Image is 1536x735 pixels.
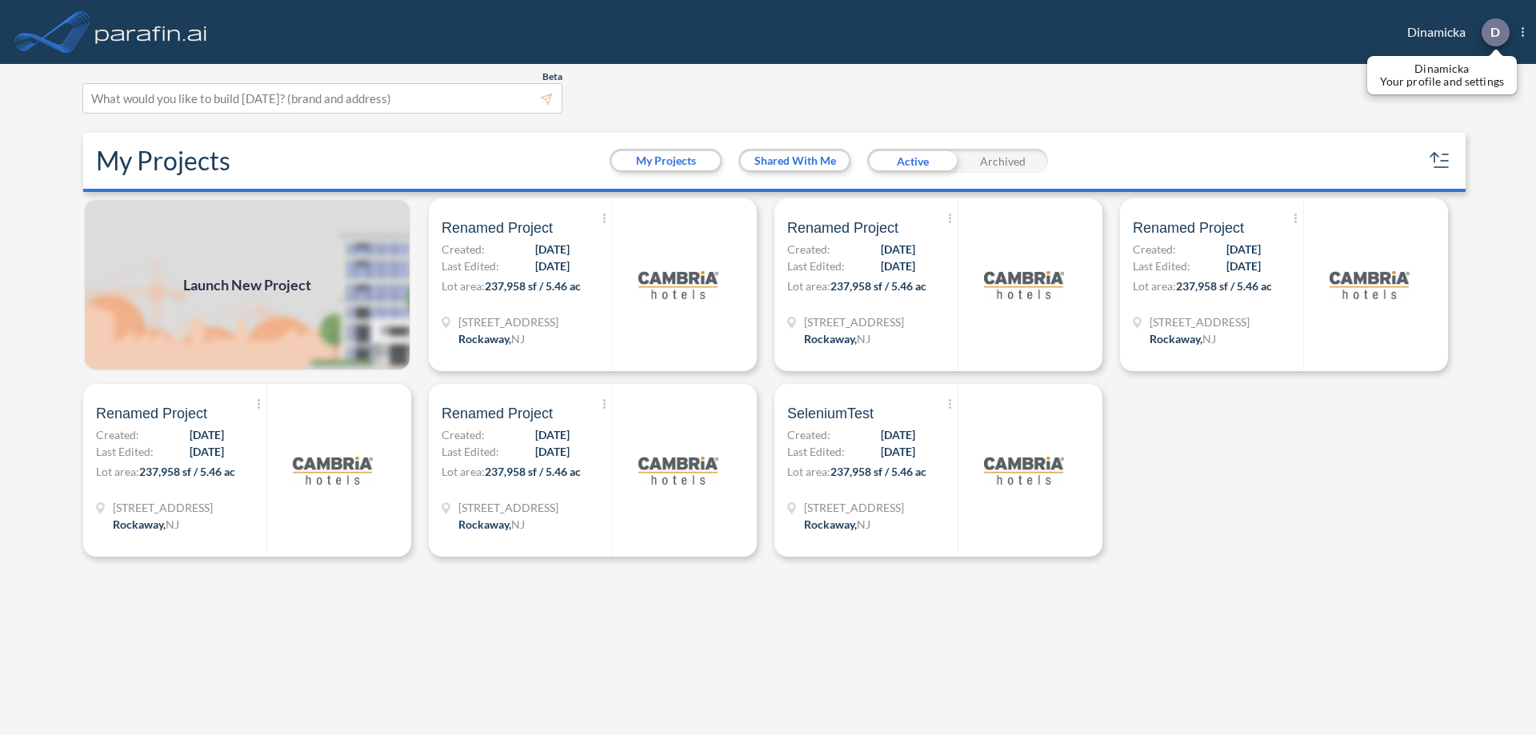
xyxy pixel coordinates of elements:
[638,430,718,510] img: logo
[1226,241,1261,258] span: [DATE]
[166,517,179,531] span: NJ
[458,332,511,346] span: Rockaway ,
[1383,18,1524,46] div: Dinamicka
[1427,148,1453,174] button: sort
[984,245,1064,325] img: logo
[830,465,926,478] span: 237,958 sf / 5.46 ac
[442,465,485,478] span: Lot area:
[867,149,958,173] div: Active
[458,314,558,330] span: 321 Mt Hope Ave
[787,241,830,258] span: Created:
[857,517,870,531] span: NJ
[1202,332,1216,346] span: NJ
[804,517,857,531] span: Rockaway ,
[442,443,499,460] span: Last Edited:
[787,279,830,293] span: Lot area:
[190,426,224,443] span: [DATE]
[741,151,849,170] button: Shared With Me
[1133,241,1176,258] span: Created:
[1330,245,1410,325] img: logo
[881,426,915,443] span: [DATE]
[1133,218,1244,238] span: Renamed Project
[96,465,139,478] span: Lot area:
[139,465,235,478] span: 237,958 sf / 5.46 ac
[881,258,915,274] span: [DATE]
[804,314,904,330] span: 321 Mt Hope Ave
[83,198,411,371] a: Launch New Project
[485,465,581,478] span: 237,958 sf / 5.46 ac
[857,332,870,346] span: NJ
[1150,332,1202,346] span: Rockaway ,
[442,426,485,443] span: Created:
[190,443,224,460] span: [DATE]
[458,330,525,347] div: Rockaway, NJ
[535,443,570,460] span: [DATE]
[804,330,870,347] div: Rockaway, NJ
[1133,258,1190,274] span: Last Edited:
[1226,258,1261,274] span: [DATE]
[458,499,558,516] span: 321 Mt Hope Ave
[984,430,1064,510] img: logo
[1150,330,1216,347] div: Rockaway, NJ
[830,279,926,293] span: 237,958 sf / 5.46 ac
[183,274,311,296] span: Launch New Project
[1176,279,1272,293] span: 237,958 sf / 5.46 ac
[511,332,525,346] span: NJ
[442,218,553,238] span: Renamed Project
[787,258,845,274] span: Last Edited:
[511,517,525,531] span: NJ
[96,404,207,423] span: Renamed Project
[485,279,581,293] span: 237,958 sf / 5.46 ac
[113,499,213,516] span: 321 Mt Hope Ave
[787,404,874,423] span: SeleniumTest
[96,426,139,443] span: Created:
[638,245,718,325] img: logo
[958,149,1048,173] div: Archived
[442,258,499,274] span: Last Edited:
[787,443,845,460] span: Last Edited:
[458,517,511,531] span: Rockaway ,
[442,241,485,258] span: Created:
[881,241,915,258] span: [DATE]
[442,279,485,293] span: Lot area:
[804,499,904,516] span: 321 Mt Hope Ave
[804,332,857,346] span: Rockaway ,
[535,241,570,258] span: [DATE]
[542,70,562,83] span: Beta
[535,426,570,443] span: [DATE]
[881,443,915,460] span: [DATE]
[293,430,373,510] img: logo
[612,151,720,170] button: My Projects
[1150,314,1250,330] span: 321 Mt Hope Ave
[83,198,411,371] img: add
[1380,75,1504,88] p: Your profile and settings
[96,146,230,176] h2: My Projects
[113,516,179,533] div: Rockaway, NJ
[92,16,210,48] img: logo
[442,404,553,423] span: Renamed Project
[1380,62,1504,75] p: Dinamicka
[458,516,525,533] div: Rockaway, NJ
[787,465,830,478] span: Lot area:
[535,258,570,274] span: [DATE]
[96,443,154,460] span: Last Edited:
[804,516,870,533] div: Rockaway, NJ
[1490,25,1500,39] p: D
[1133,279,1176,293] span: Lot area:
[787,426,830,443] span: Created:
[113,517,166,531] span: Rockaway ,
[787,218,898,238] span: Renamed Project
